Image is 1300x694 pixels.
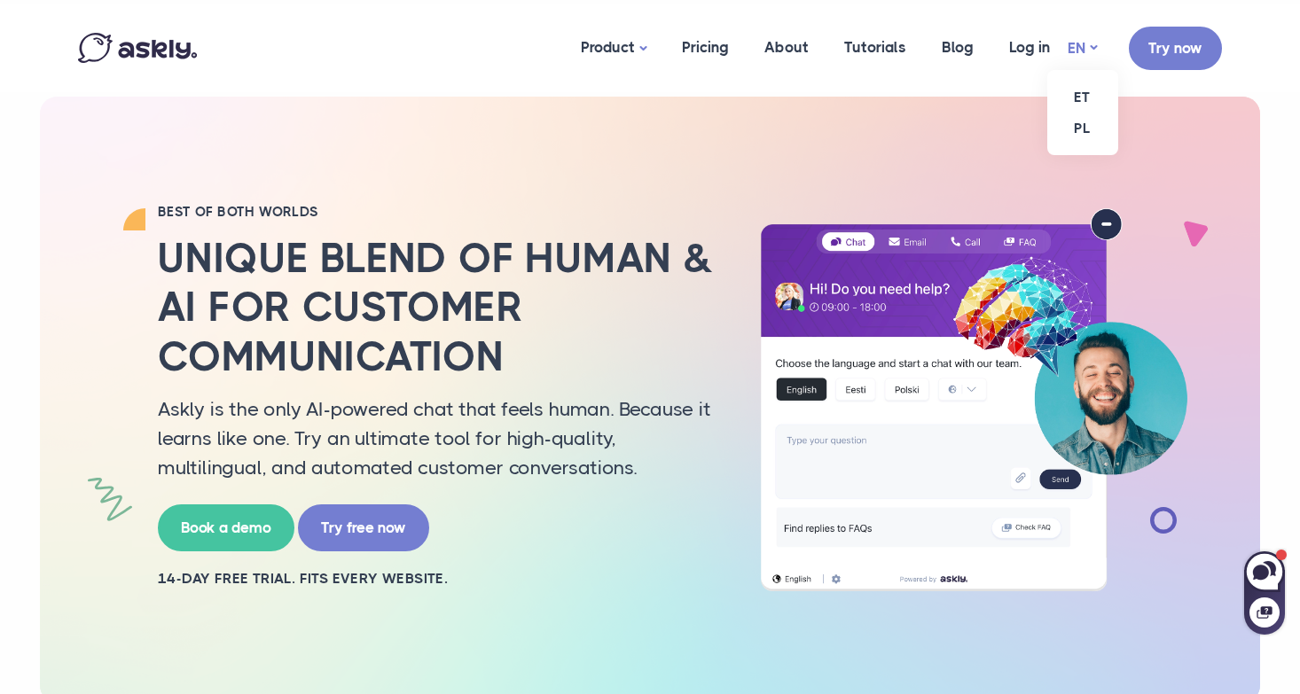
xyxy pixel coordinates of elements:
[1129,27,1222,70] a: Try now
[78,33,197,63] img: Askly
[158,504,294,551] a: Book a demo
[747,4,826,90] a: About
[158,203,717,221] h2: BEST OF BOTH WORLDS
[158,394,717,482] p: Askly is the only AI-powered chat that feels human. Because it learns like one. Try an ultimate t...
[1242,548,1287,636] iframe: Askly chat
[563,4,664,92] a: Product
[991,4,1068,90] a: Log in
[826,4,924,90] a: Tutorials
[158,569,717,589] h2: 14-day free trial. Fits every website.
[1047,113,1118,144] a: PL
[158,234,717,381] h2: Unique blend of human & AI for customer communication
[924,4,991,90] a: Blog
[743,208,1204,591] img: AI multilingual chat
[1047,82,1118,113] a: ET
[298,504,429,551] a: Try free now
[1068,35,1097,61] a: EN
[664,4,747,90] a: Pricing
